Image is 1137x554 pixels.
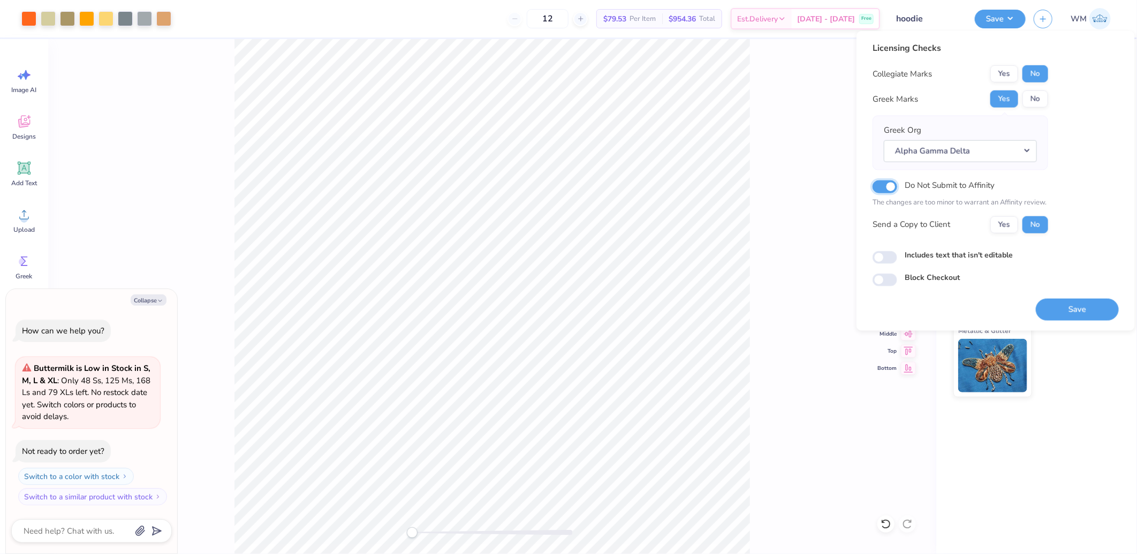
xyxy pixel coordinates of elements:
[958,339,1027,392] img: Metallic & Glitter
[11,179,37,187] span: Add Text
[877,347,897,355] span: Top
[1071,13,1087,25] span: WM
[12,86,37,94] span: Image AI
[1022,65,1048,82] button: No
[1036,298,1119,320] button: Save
[884,140,1037,162] button: Alpha Gamma Delta
[22,325,104,336] div: How can we help you?
[873,218,950,231] div: Send a Copy to Client
[990,90,1018,108] button: Yes
[1022,90,1048,108] button: No
[990,216,1018,233] button: Yes
[873,93,918,105] div: Greek Marks
[905,272,960,283] label: Block Checkout
[975,10,1026,28] button: Save
[122,473,128,480] img: Switch to a color with stock
[630,13,656,25] span: Per Item
[1089,8,1111,29] img: Wilfredo Manabat
[155,494,161,500] img: Switch to a similar product with stock
[873,68,932,80] div: Collegiate Marks
[131,294,166,306] button: Collapse
[737,13,778,25] span: Est. Delivery
[888,8,967,29] input: Untitled Design
[22,363,150,386] strong: Buttermilk is Low in Stock in S, M, L & XL
[22,363,150,422] span: : Only 48 Ss, 125 Ms, 168 Ls and 79 XLs left. No restock date yet. Switch colors or products to a...
[12,132,36,141] span: Designs
[884,124,921,136] label: Greek Org
[13,225,35,234] span: Upload
[1066,8,1116,29] a: WM
[18,468,134,485] button: Switch to a color with stock
[905,249,1013,260] label: Includes text that isn't editable
[407,527,418,538] div: Accessibility label
[22,446,104,457] div: Not ready to order yet?
[861,15,871,22] span: Free
[873,42,1048,55] div: Licensing Checks
[16,272,33,280] span: Greek
[877,364,897,373] span: Bottom
[1022,216,1048,233] button: No
[877,330,897,338] span: Middle
[905,178,995,192] label: Do Not Submit to Affinity
[797,13,855,25] span: [DATE] - [DATE]
[699,13,715,25] span: Total
[669,13,696,25] span: $954.36
[990,65,1018,82] button: Yes
[603,13,626,25] span: $79.53
[873,198,1048,208] p: The changes are too minor to warrant an Affinity review.
[18,488,167,505] button: Switch to a similar product with stock
[527,9,568,28] input: – –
